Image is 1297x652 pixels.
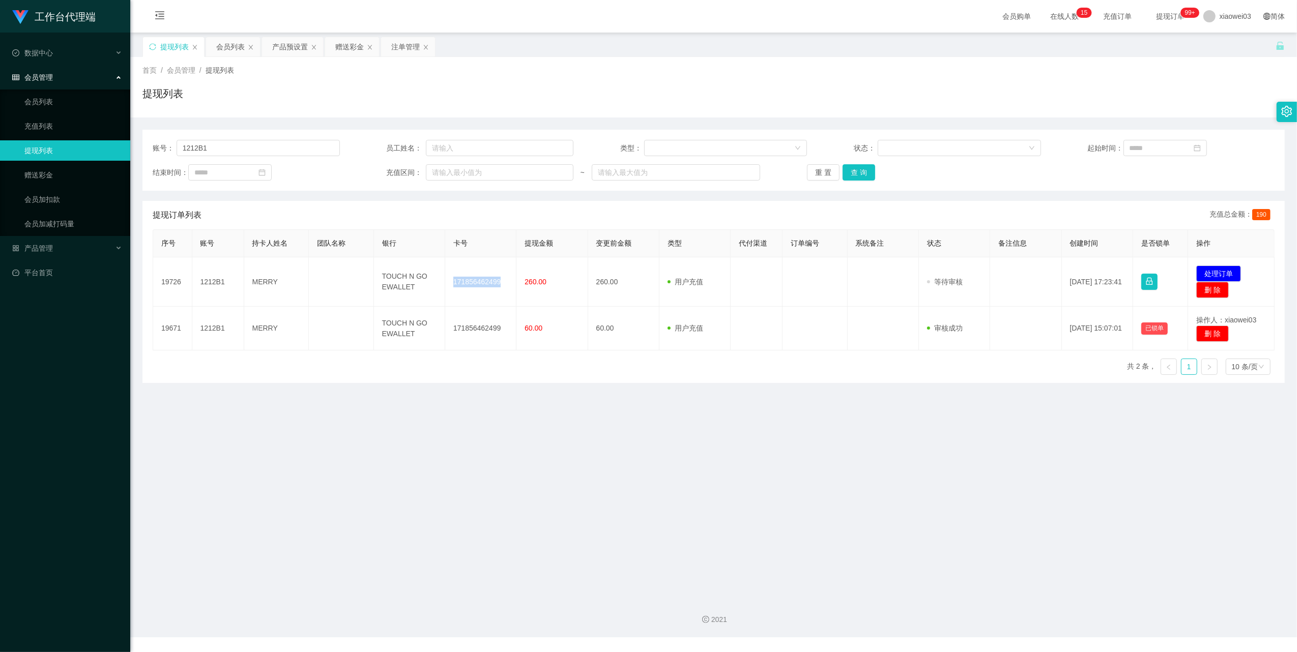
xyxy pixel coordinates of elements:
td: MERRY [244,257,309,307]
span: 用户充值 [668,278,703,286]
span: 状态 [927,239,941,247]
button: 已锁单 [1141,322,1168,335]
i: 图标: down [1029,145,1035,152]
button: 图标: lock [1141,274,1158,290]
span: 操作 [1196,239,1210,247]
td: [DATE] 15:07:01 [1062,307,1133,350]
td: TOUCH N GO EWALLET [374,307,445,350]
td: MERRY [244,307,309,350]
span: 充值区间： [386,167,425,178]
i: 图标: calendar [258,169,266,176]
span: 操作人：xiaowei03 [1196,316,1256,324]
button: 删 除 [1196,282,1229,298]
span: 充值订单 [1099,13,1137,20]
span: 创建时间 [1070,239,1099,247]
a: 1 [1181,359,1197,374]
span: 结束时间： [153,167,188,178]
span: 账号 [200,239,215,247]
span: 产品管理 [12,244,53,252]
span: 会员管理 [167,66,195,74]
span: 数据中心 [12,49,53,57]
i: 图标: check-circle-o [12,49,19,56]
span: 订单编号 [791,239,819,247]
p: 1 [1081,8,1084,18]
span: 会员管理 [12,73,53,81]
div: 产品预设置 [272,37,308,56]
span: 190 [1252,209,1271,220]
div: 10 条/页 [1232,359,1258,374]
span: / [199,66,201,74]
a: 赠送彩金 [24,165,122,185]
span: 等待审核 [927,278,963,286]
div: 注单管理 [391,37,420,56]
td: 171856462499 [445,307,516,350]
td: 19726 [153,257,192,307]
li: 1 [1181,359,1197,375]
input: 请输入 [177,140,340,156]
i: 图标: appstore-o [12,245,19,252]
a: 充值列表 [24,116,122,136]
input: 请输入最大值为 [592,164,761,181]
div: 会员列表 [216,37,245,56]
span: 银行 [382,239,396,247]
span: 团队名称 [317,239,345,247]
span: 账号： [153,143,177,154]
i: 图标: sync [149,43,156,50]
i: 图标: close [367,44,373,50]
a: 工作台代理端 [12,12,96,20]
span: 员工姓名： [386,143,425,154]
span: 序号 [161,239,176,247]
i: 图标: copyright [702,616,709,623]
i: 图标: down [1258,364,1264,371]
span: 提现订单 [1151,13,1190,20]
span: 状态： [854,143,878,154]
i: 图标: close [248,44,254,50]
a: 提现列表 [24,140,122,161]
span: 卡号 [453,239,468,247]
input: 请输入最小值为 [426,164,573,181]
span: / [161,66,163,74]
span: 代付渠道 [739,239,767,247]
i: 图标: global [1263,13,1271,20]
span: 备注信息 [998,239,1027,247]
div: 2021 [138,614,1289,625]
td: TOUCH N GO EWALLET [374,257,445,307]
span: 起始时间： [1088,143,1123,154]
i: 图标: calendar [1194,144,1201,152]
a: 图标: dashboard平台首页 [12,262,122,283]
div: 充值总金额： [1209,209,1275,221]
span: 提现订单列表 [153,209,201,221]
button: 查 询 [843,164,875,181]
span: 60.00 [525,324,542,332]
button: 删 除 [1196,325,1229,342]
sup: 1050 [1181,8,1199,18]
h1: 工作台代理端 [35,1,96,33]
td: 260.00 [588,257,659,307]
td: 19671 [153,307,192,350]
i: 图标: unlock [1276,41,1285,50]
li: 共 2 条， [1127,359,1157,375]
span: 持卡人姓名 [252,239,288,247]
span: 在线人数 [1046,13,1084,20]
i: 图标: right [1206,364,1213,370]
button: 重 置 [807,164,840,181]
span: 审核成功 [927,324,963,332]
input: 请输入 [426,140,573,156]
button: 处理订单 [1196,265,1241,282]
span: 是否锁单 [1141,239,1170,247]
span: 首页 [142,66,157,74]
td: 60.00 [588,307,659,350]
td: 1212B1 [192,257,244,307]
div: 赠送彩金 [335,37,364,56]
a: 会员加扣款 [24,189,122,210]
li: 上一页 [1161,359,1177,375]
h1: 提现列表 [142,86,183,101]
sup: 15 [1077,8,1091,18]
span: 用户充值 [668,324,703,332]
span: 提现金额 [525,239,553,247]
a: 会员列表 [24,92,122,112]
i: 图标: close [311,44,317,50]
td: 1212B1 [192,307,244,350]
i: 图标: left [1166,364,1172,370]
img: logo.9652507e.png [12,10,28,24]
